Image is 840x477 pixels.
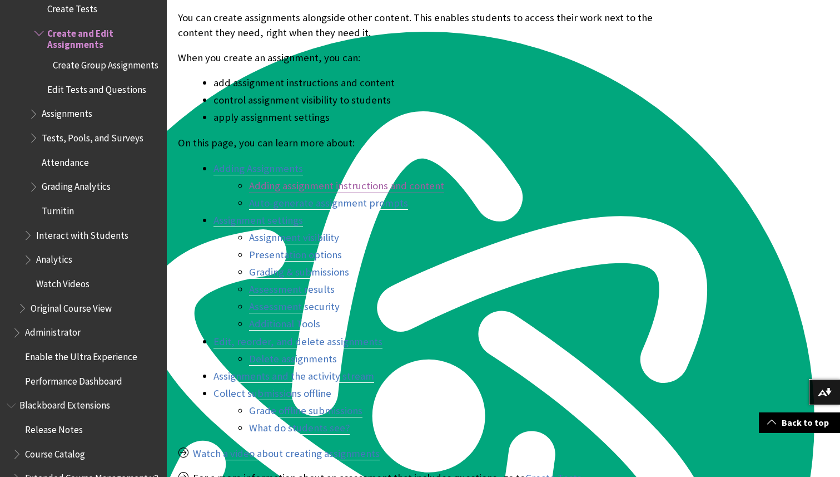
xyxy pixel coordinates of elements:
[25,445,85,460] span: Course Catalog
[42,129,143,144] span: Tests, Pools, and Surveys
[25,420,83,435] span: Release Notes
[213,214,303,227] a: Assignment settings
[213,162,303,175] a: Adding Assignments
[249,248,342,262] a: Presentation options
[36,274,90,289] span: Watch Videos
[36,226,128,241] span: Interact with Students
[25,372,122,387] span: Performance Dashboard
[249,404,362,417] a: Grade offline submissions
[36,250,72,265] span: Analytics
[178,136,664,150] p: On this page, you can learn more about:
[213,92,664,108] li: control assignment visibility to students
[249,179,444,193] a: Adding assignment instructions and content
[249,231,339,244] a: Assignment visibility
[759,412,840,433] a: Back to top
[249,317,320,331] a: Additional Tools
[42,178,111,193] span: Grading Analytics
[178,51,664,65] p: When you create an assignment, you can:
[249,300,340,313] a: Assessment security
[249,352,337,366] a: Delete assignments
[249,283,335,296] a: Assessment results
[213,75,664,91] li: add assignment instructions and content
[213,370,374,383] a: Assignments and the activity stream
[249,265,349,279] a: Grading & submissions
[25,323,81,338] span: Administrator
[42,201,74,217] span: Turnitin
[178,11,664,40] p: You can create assignments alongside other content. This enables students to access their work ne...
[213,110,664,125] li: apply assignment settings
[19,396,110,411] span: Blackboard Extensions
[193,447,380,460] a: Watch a video about creating assignments
[25,347,137,362] span: Enable the Ultra Experience
[42,105,92,120] span: Assignments
[249,421,350,435] a: What do students see?
[31,299,112,314] span: Original Course View
[249,196,408,210] a: Auto-generate assignment prompts
[53,56,158,71] span: Create Group Assignments
[213,335,382,348] a: Edit, reorder, and delete assignments
[47,80,146,95] span: Edit Tests and Questions
[42,153,89,168] span: Attendance
[47,24,159,50] span: Create and Edit Assignments
[213,387,331,400] a: Collect submissions offline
